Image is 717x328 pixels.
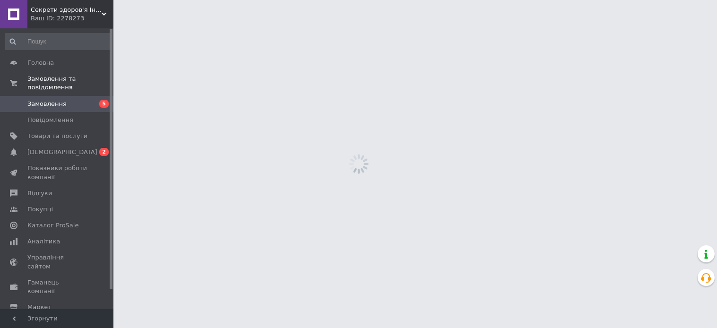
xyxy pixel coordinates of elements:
[27,278,87,295] span: Гаманець компанії
[31,14,113,23] div: Ваш ID: 2278273
[99,100,109,108] span: 5
[27,116,73,124] span: Повідомлення
[5,33,112,50] input: Пошук
[27,75,113,92] span: Замовлення та повідомлення
[27,59,54,67] span: Головна
[31,6,102,14] span: Секрети здоров'я Інтернет-магазин натуральних препаратів та товарів для дому
[99,148,109,156] span: 2
[27,237,60,246] span: Аналітика
[27,100,67,108] span: Замовлення
[27,164,87,181] span: Показники роботи компанії
[27,221,78,230] span: Каталог ProSale
[27,205,53,214] span: Покупці
[27,189,52,198] span: Відгуки
[27,148,97,156] span: [DEMOGRAPHIC_DATA]
[27,132,87,140] span: Товари та послуги
[27,303,52,311] span: Маркет
[27,253,87,270] span: Управління сайтом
